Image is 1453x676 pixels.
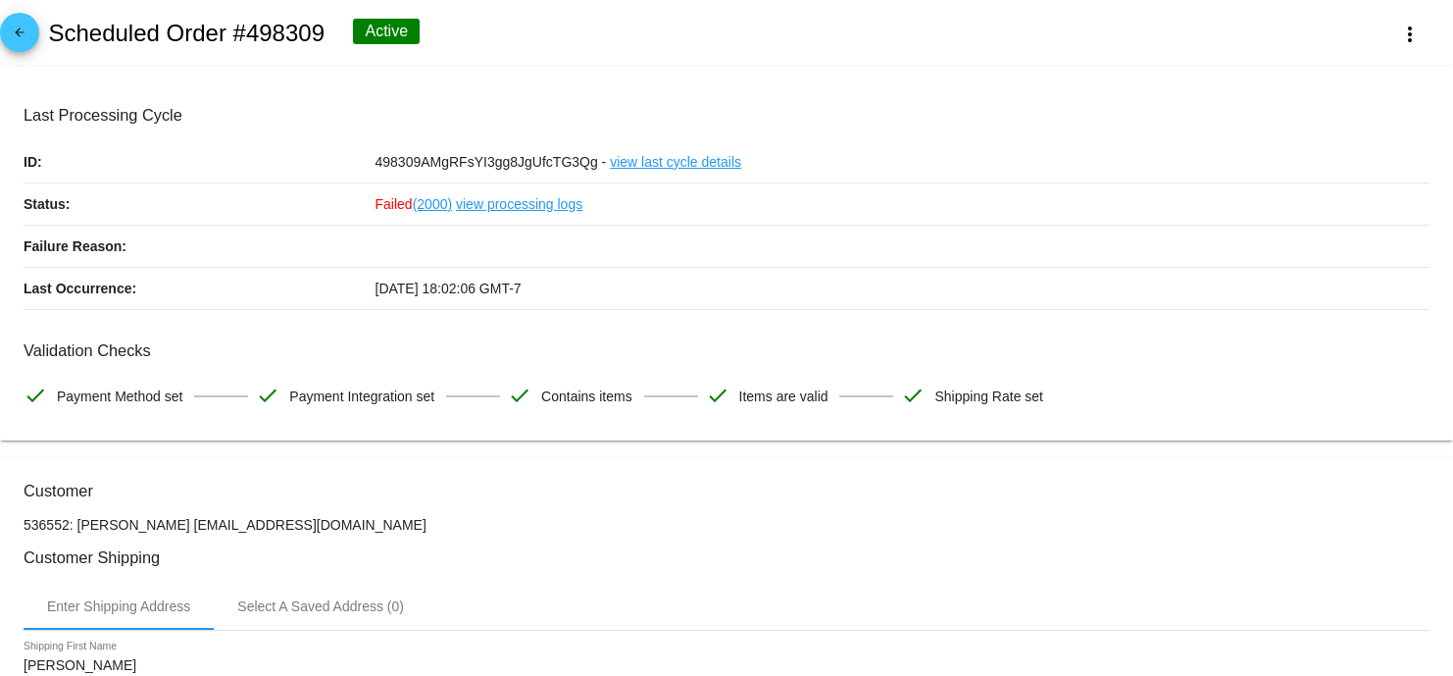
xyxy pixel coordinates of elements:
p: ID: [24,141,376,182]
span: Failed [376,196,453,212]
div: Active [353,19,420,44]
mat-icon: more_vert [1398,23,1422,46]
mat-icon: check [508,384,531,407]
p: 536552: [PERSON_NAME] [EMAIL_ADDRESS][DOMAIN_NAME] [24,517,1429,533]
mat-icon: check [706,384,729,407]
span: Items are valid [739,376,828,417]
h3: Last Processing Cycle [24,106,1429,125]
mat-icon: check [24,384,47,407]
h3: Customer [24,482,1429,500]
input: Shipping First Name [24,658,200,674]
a: view processing logs [456,183,582,225]
span: Contains items [541,376,632,417]
mat-icon: arrow_back [8,26,31,49]
span: [DATE] 18:02:06 GMT-7 [376,281,522,296]
div: Enter Shipping Address [47,598,190,614]
mat-icon: check [256,384,279,407]
div: Select A Saved Address (0) [237,598,404,614]
a: view last cycle details [610,141,741,182]
span: Payment Method set [57,376,182,417]
span: Shipping Rate set [934,376,1043,417]
mat-icon: check [901,384,925,407]
p: Status: [24,183,376,225]
a: (2000) [413,183,452,225]
span: 498309AMgRFsYI3gg8JgUfcTG3Qg - [376,154,607,170]
p: Last Occurrence: [24,268,376,309]
p: Failure Reason: [24,226,376,267]
h2: Scheduled Order #498309 [48,20,325,47]
h3: Customer Shipping [24,548,1429,567]
span: Payment Integration set [289,376,434,417]
h3: Validation Checks [24,341,1429,360]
